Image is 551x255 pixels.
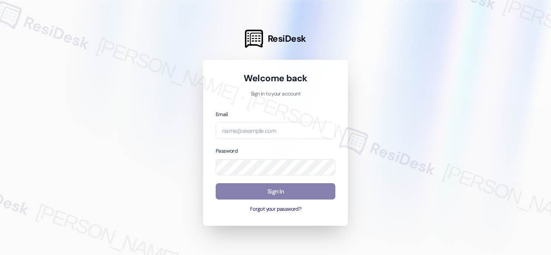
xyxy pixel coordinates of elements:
p: Sign in to your account [216,90,335,98]
button: Forgot your password? [216,206,335,213]
button: Sign In [216,183,335,200]
img: ResiDesk Logo [245,30,263,48]
input: name@example.com [216,122,335,139]
label: Password [216,147,238,154]
span: ResiDesk [268,33,306,45]
label: Email [216,111,228,118]
h1: Welcome back [216,72,335,84]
